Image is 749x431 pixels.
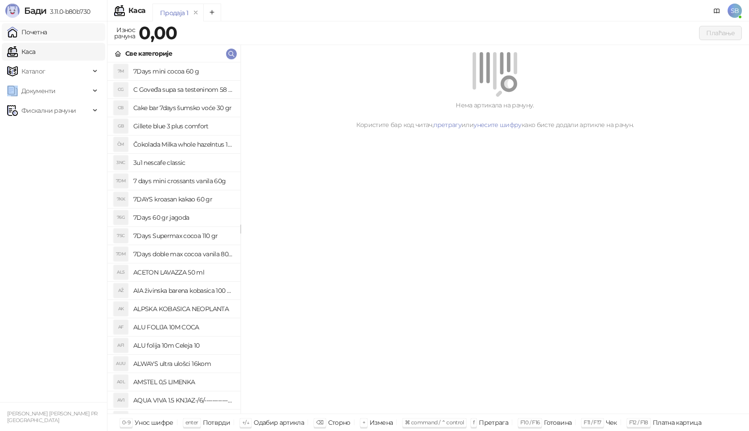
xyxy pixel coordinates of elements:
[125,49,172,58] div: Све категорије
[122,419,130,426] span: 0-9
[133,393,233,407] h4: AQUA VIVA 1.5 KNJAZ-/6/-----------------
[46,8,90,16] span: 3.11.0-b80b730
[133,174,233,188] h4: 7 days mini crossants vanila 60g
[114,119,128,133] div: GB
[139,22,177,44] strong: 0,00
[114,210,128,225] div: 76G
[473,121,522,129] a: унесите шифру
[114,82,128,97] div: CG
[242,419,249,426] span: ↑/↓
[203,417,230,428] div: Потврди
[114,320,128,334] div: AF
[328,417,350,428] div: Сторно
[7,410,98,423] small: [PERSON_NAME] [PERSON_NAME] PR [GEOGRAPHIC_DATA]
[133,320,233,334] h4: ALU FOLIJA 10M COCA
[362,419,365,426] span: +
[7,23,47,41] a: Почетна
[114,192,128,206] div: 7KK
[114,174,128,188] div: 7DM
[133,101,233,115] h4: Cake bar 7days šumsko voće 30 gr
[135,417,173,428] div: Унос шифре
[114,101,128,115] div: CB
[114,411,128,426] div: AVR
[114,283,128,298] div: AŽ
[544,417,572,428] div: Готовина
[316,419,323,426] span: ⌫
[133,119,233,133] h4: Gillete blue 3 plus comfort
[133,375,233,389] h4: AMSTEL 0,5 LIMENKA
[133,283,233,298] h4: AIA živinska barena kobasica 100 gr
[653,417,701,428] div: Платна картица
[5,4,20,18] img: Logo
[114,375,128,389] div: A0L
[433,121,461,129] a: претрагу
[114,64,128,78] div: 7M
[133,229,233,243] h4: 7Days Supermax cocoa 110 gr
[128,7,145,14] div: Каса
[112,24,137,42] div: Износ рачуна
[133,64,233,78] h4: 7Days mini cocoa 60 g
[133,82,233,97] h4: C Goveđa supa sa testeninom 58 grama
[114,247,128,261] div: 7DM
[133,265,233,279] h4: ACETON LAVAZZA 50 ml
[114,229,128,243] div: 7SC
[21,82,55,100] span: Документи
[133,192,233,206] h4: 7DAYS kroasan kakao 60 gr
[114,265,128,279] div: AL5
[160,8,188,18] div: Продаја 1
[24,5,46,16] span: Бади
[370,417,393,428] div: Измена
[133,411,233,426] h4: AQUA VIVA REBOOT 0.75L-/12/--
[190,9,202,16] button: remove
[133,156,233,170] h4: 3u1 nescafe classic
[133,210,233,225] h4: 7Days 60 gr jagoda
[251,100,738,130] div: Нема артикала на рачуну. Користите бар код читач, или како бисте додали артикле на рачун.
[133,137,233,152] h4: Čokolada Milka whole hazelntus 100 gr
[114,338,128,353] div: AF1
[728,4,742,18] span: SB
[203,4,221,21] button: Add tab
[520,419,539,426] span: F10 / F16
[185,419,198,426] span: enter
[405,419,464,426] span: ⌘ command / ⌃ control
[133,302,233,316] h4: ALPSKA KOBASICA NEOPLANTA
[133,247,233,261] h4: 7Days doble max cocoa vanila 80 gr
[629,419,648,426] span: F12 / F18
[584,419,601,426] span: F11 / F17
[21,102,76,119] span: Фискални рачуни
[473,419,474,426] span: f
[133,357,233,371] h4: ALWAYS ultra ulošci 16kom
[699,26,742,40] button: Плаћање
[254,417,304,428] div: Одабир артикла
[710,4,724,18] a: Документација
[114,137,128,152] div: ČM
[479,417,508,428] div: Претрага
[114,156,128,170] div: 3NC
[114,357,128,371] div: AUU
[114,302,128,316] div: AK
[114,393,128,407] div: AV1
[107,62,240,414] div: grid
[7,43,35,61] a: Каса
[606,417,617,428] div: Чек
[133,338,233,353] h4: ALU folija 10m Celeja 10
[21,62,45,80] span: Каталог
